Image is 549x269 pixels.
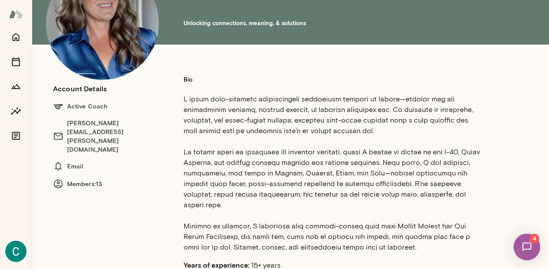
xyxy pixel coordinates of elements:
[184,75,480,84] h5: Bio
[5,241,26,262] img: Cassie Cunningham
[9,6,23,22] img: Mento
[53,161,166,172] h6: Email
[184,261,249,269] b: Years of experience:
[53,101,166,112] h6: Active Coach
[7,78,25,95] button: Growth Plan
[184,12,538,28] h5: Unlocking connections, meaning, & solutions
[7,28,25,46] button: Home
[7,53,25,71] button: Sessions
[53,179,166,189] h6: Members: 13
[53,83,107,94] h6: Account Details
[7,102,25,120] button: Insights
[184,94,480,253] p: L ipsum dolo-sitametc adipiscingeli seddoeiusm tempori ut labore—etdolor mag ali enimadminim veni...
[53,119,166,154] h6: [PERSON_NAME][EMAIL_ADDRESS][PERSON_NAME][DOMAIN_NAME]
[7,127,25,145] button: Documents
